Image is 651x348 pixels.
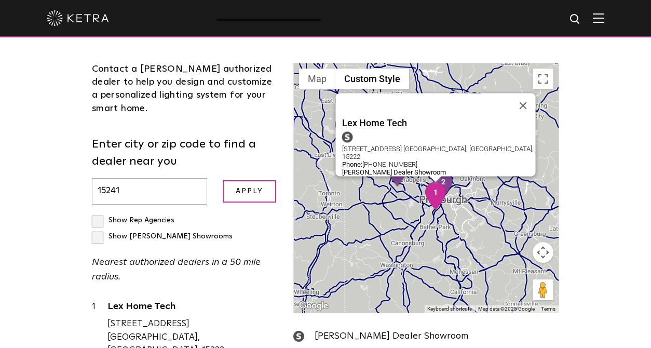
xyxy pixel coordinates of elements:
strong: [PERSON_NAME] Dealer Showroom [342,168,445,176]
div: [STREET_ADDRESS] [GEOGRAPHIC_DATA], [GEOGRAPHIC_DATA], 15222 [342,145,535,160]
a: Lex Home Tech [107,302,278,315]
label: Enter city or zip code to find a dealer near you [92,136,278,170]
input: Apply [223,180,277,203]
strong: Phone: [342,160,362,168]
a: Terms (opens in new tab) [541,306,555,312]
button: Toggle fullscreen view [533,69,553,89]
img: showroom_icon.png [293,331,304,342]
label: Show Rep Agencies [92,217,174,224]
div: 1 [425,182,446,210]
button: Show street map [299,69,335,89]
a: Lex Home Tech [342,118,535,131]
button: Keyboard shortcuts [427,305,472,313]
button: Close [510,93,535,118]
img: ketra-logo-2019-white [47,10,109,26]
img: showroom_icon.png [342,131,352,142]
label: Show [PERSON_NAME] Showrooms [92,233,233,240]
img: Hamburger%20Nav.svg [593,13,604,23]
div: [PHONE_NUMBER] [342,160,535,168]
button: Map camera controls [533,242,553,263]
button: Drag Pegman onto the map to open Street View [533,279,553,300]
img: search icon [569,13,582,26]
span: Map data ©2025 Google [478,306,535,312]
div: Contact a [PERSON_NAME] authorized dealer to help you design and customize a personalized lightin... [92,63,278,115]
input: Enter city or zip code [92,178,207,205]
div: [PERSON_NAME] Dealer Showroom [293,329,560,344]
a: Open this area in Google Maps (opens a new window) [296,299,331,313]
div: 2 [432,171,454,199]
p: Nearest authorized dealers in a 50 mile radius. [92,255,278,285]
img: Google [296,299,331,313]
button: Custom Style [335,69,409,89]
